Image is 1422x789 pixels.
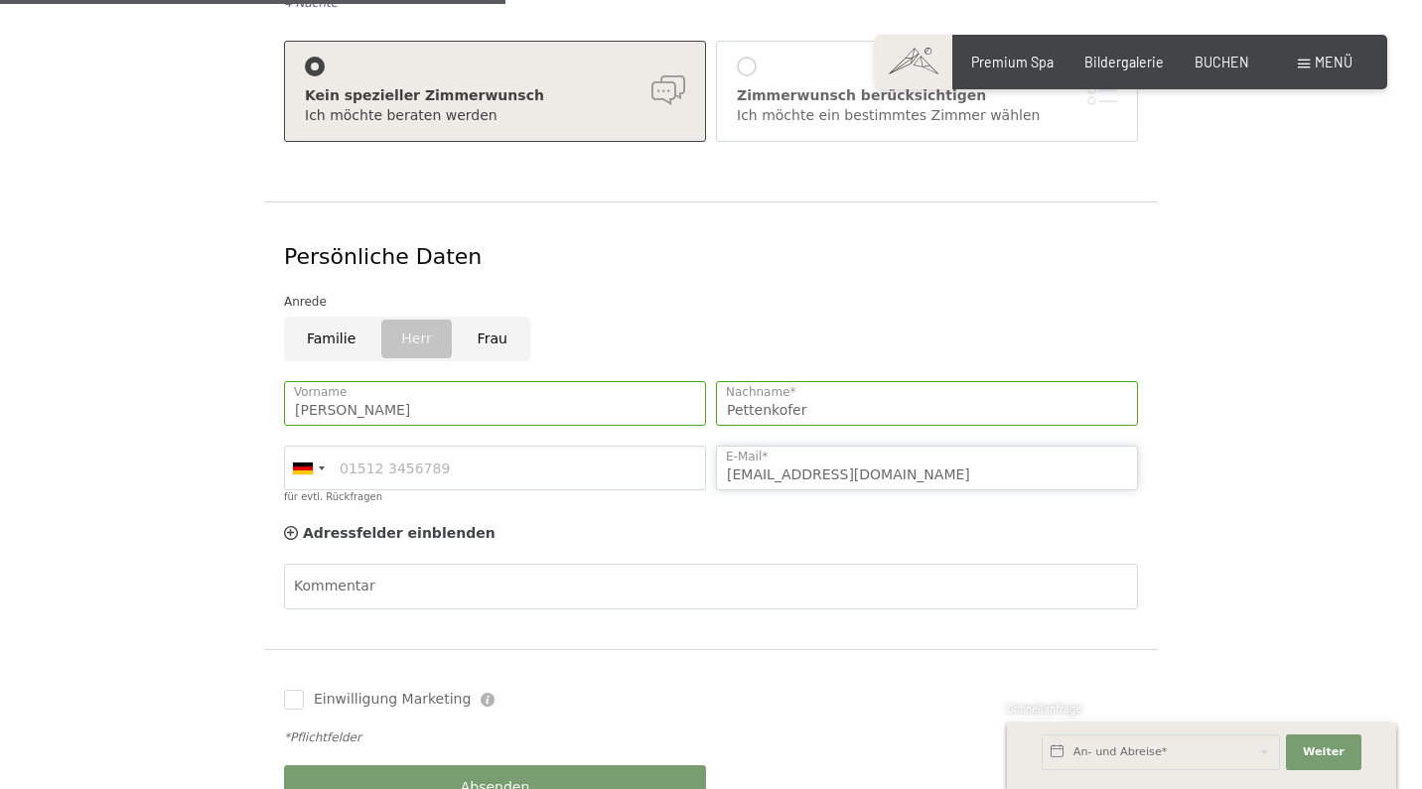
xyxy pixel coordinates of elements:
div: Persönliche Daten [284,242,1138,273]
label: für evtl. Rückfragen [284,491,382,502]
span: Einwilligung Marketing [314,690,471,710]
span: Schnellanfrage [1007,702,1081,715]
a: BUCHEN [1195,54,1249,70]
div: Anrede [284,292,1138,312]
div: Germany (Deutschland): +49 [285,447,331,489]
div: Ich möchte beraten werden [305,106,685,126]
span: Adressfelder einblenden [303,525,496,541]
span: Menü [1315,54,1352,70]
a: Premium Spa [971,54,1054,70]
a: Bildergalerie [1084,54,1164,70]
span: Weiter [1303,744,1345,760]
button: Weiter [1286,734,1361,770]
div: Zimmerwunsch berücksichtigen [737,86,1117,106]
input: 01512 3456789 [284,446,706,490]
div: Kein spezieller Zimmerwunsch [305,86,685,106]
div: *Pflichtfelder [284,729,1138,746]
div: Ich möchte ein bestimmtes Zimmer wählen [737,106,1117,126]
